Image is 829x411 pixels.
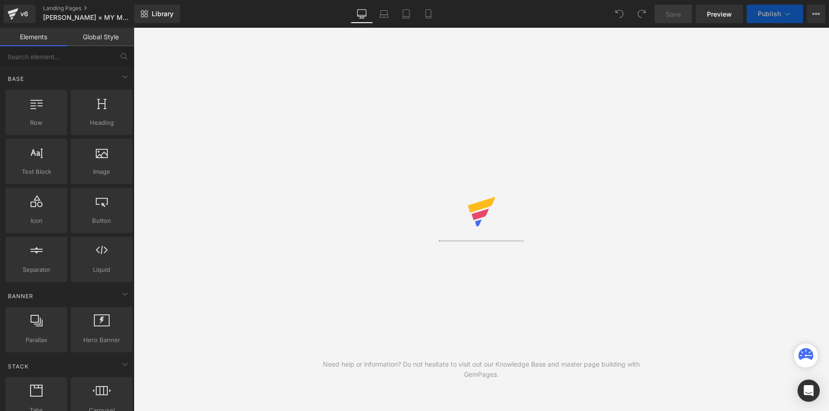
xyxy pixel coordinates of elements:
span: Separator [8,265,64,275]
a: Global Style [67,28,134,46]
a: v6 [4,5,36,23]
a: Tablet [395,5,417,23]
span: Preview [707,9,732,19]
a: Preview [696,5,743,23]
button: Undo [610,5,629,23]
span: Hero Banner [74,335,130,345]
a: Mobile [417,5,439,23]
span: Banner [7,292,34,301]
button: More [807,5,825,23]
span: Base [7,74,25,83]
span: Library [152,10,173,18]
span: Button [74,216,130,226]
span: Image [74,167,130,177]
div: v6 [19,8,30,20]
button: Redo [632,5,651,23]
a: Desktop [351,5,373,23]
a: New Library [134,5,180,23]
span: Parallax [8,335,64,345]
span: Stack [7,362,30,371]
a: Landing Pages [43,5,149,12]
button: Publish [747,5,803,23]
span: Text Block [8,167,64,177]
div: Need help or information? Do not hesitate to visit out our Knowledge Base and master page buildin... [308,359,656,380]
span: Publish [758,10,781,18]
span: Save [666,9,681,19]
a: Laptop [373,5,395,23]
div: Open Intercom Messenger [798,380,820,402]
span: Icon [8,216,64,226]
span: Row [8,118,64,128]
span: Liquid [74,265,130,275]
span: [PERSON_NAME] × MY MELODY & [PERSON_NAME] [43,14,132,21]
span: Heading [74,118,130,128]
